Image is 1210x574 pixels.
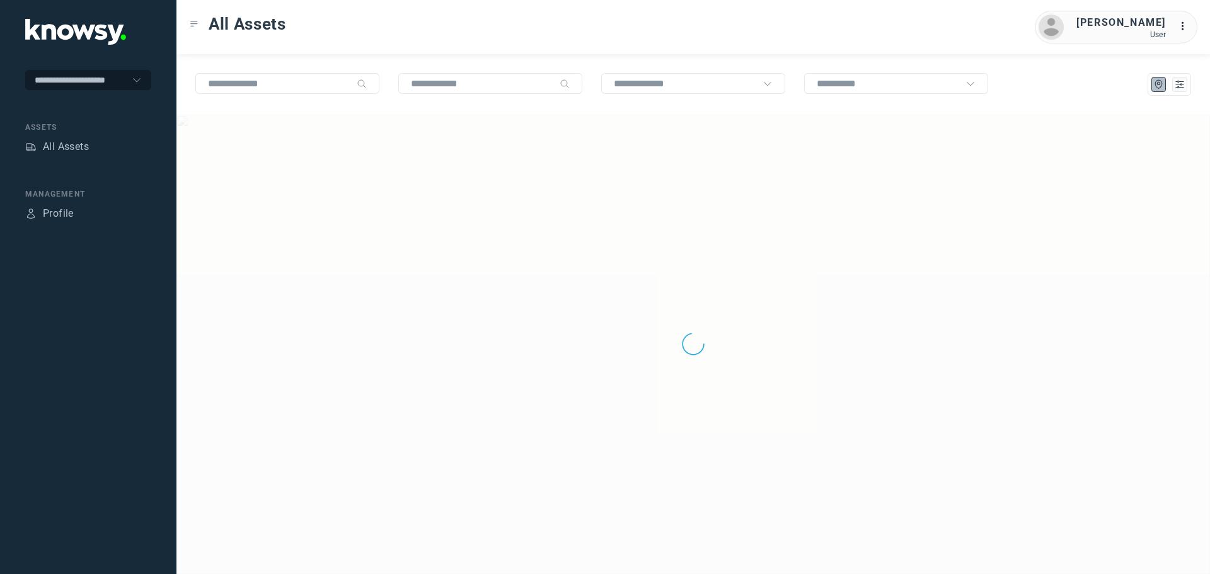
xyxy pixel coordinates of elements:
[25,208,37,219] div: Profile
[25,19,126,45] img: Application Logo
[25,139,89,154] a: AssetsAll Assets
[25,122,151,133] div: Assets
[1179,21,1192,31] tspan: ...
[25,188,151,200] div: Management
[1153,79,1165,90] div: Map
[1076,30,1166,39] div: User
[1076,15,1166,30] div: [PERSON_NAME]
[190,20,199,28] div: Toggle Menu
[560,79,570,89] div: Search
[1178,19,1194,36] div: :
[1039,14,1064,40] img: avatar.png
[1174,79,1185,90] div: List
[209,13,286,35] span: All Assets
[357,79,367,89] div: Search
[43,139,89,154] div: All Assets
[43,206,74,221] div: Profile
[1178,19,1194,34] div: :
[25,141,37,152] div: Assets
[25,206,74,221] a: ProfileProfile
